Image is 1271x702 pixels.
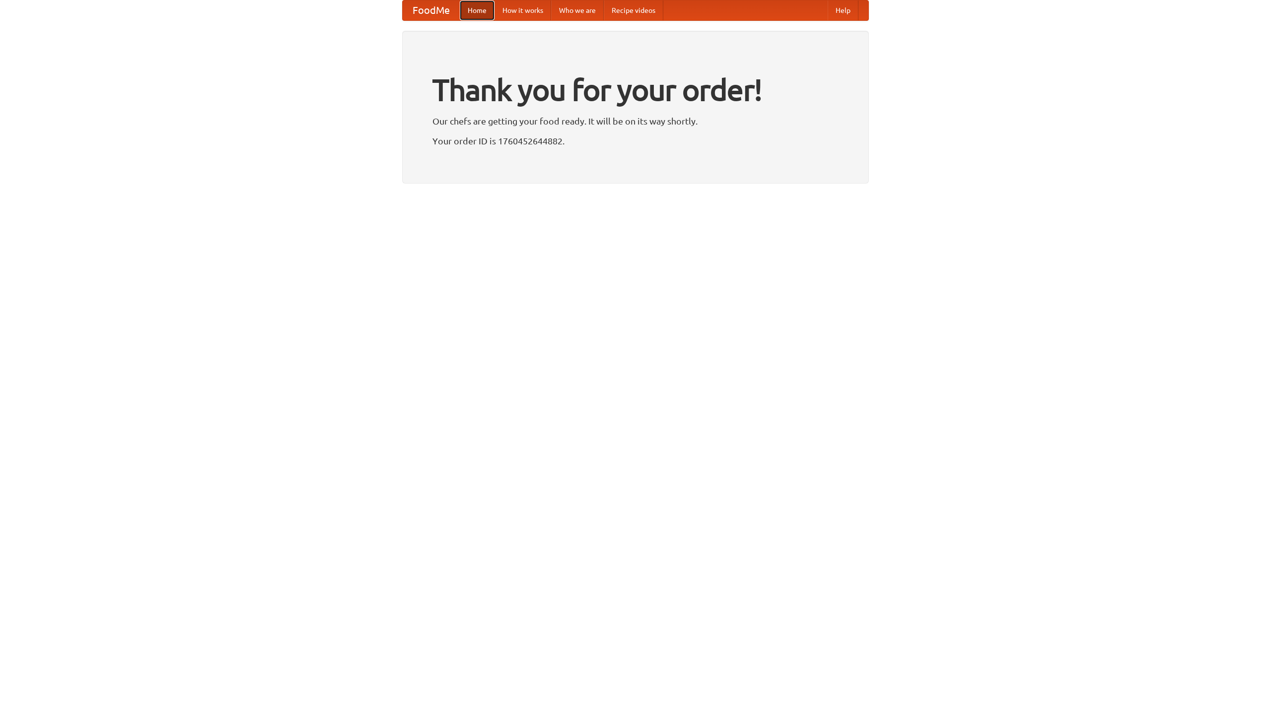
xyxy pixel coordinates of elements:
[828,0,858,20] a: Help
[551,0,604,20] a: Who we are
[604,0,663,20] a: Recipe videos
[432,114,839,128] p: Our chefs are getting your food ready. It will be on its way shortly.
[432,66,839,114] h1: Thank you for your order!
[460,0,494,20] a: Home
[494,0,551,20] a: How it works
[432,133,839,148] p: Your order ID is 1760452644882.
[403,0,460,20] a: FoodMe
